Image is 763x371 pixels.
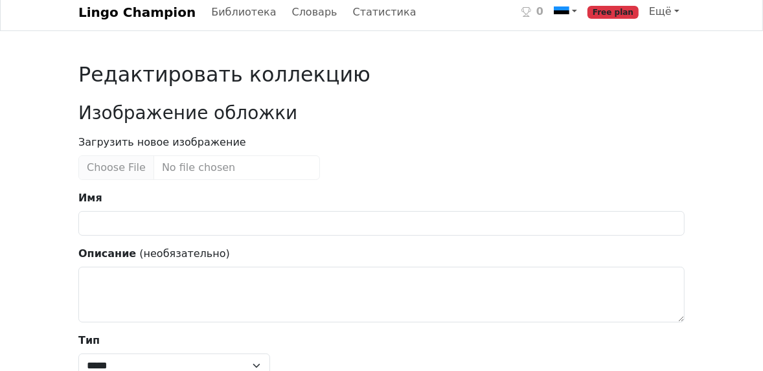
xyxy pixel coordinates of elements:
[78,246,230,262] label: (необязательно)
[78,334,100,346] strong: Тип
[587,6,639,19] span: Free plan
[71,102,692,124] h3: Изображение обложки
[78,247,136,260] strong: Описание
[78,135,246,150] label: Загрузить новое изображение
[78,62,685,87] h2: Редактировать коллекцию
[78,192,102,204] strong: Имя
[554,5,569,20] img: ee.svg
[536,4,543,19] span: 0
